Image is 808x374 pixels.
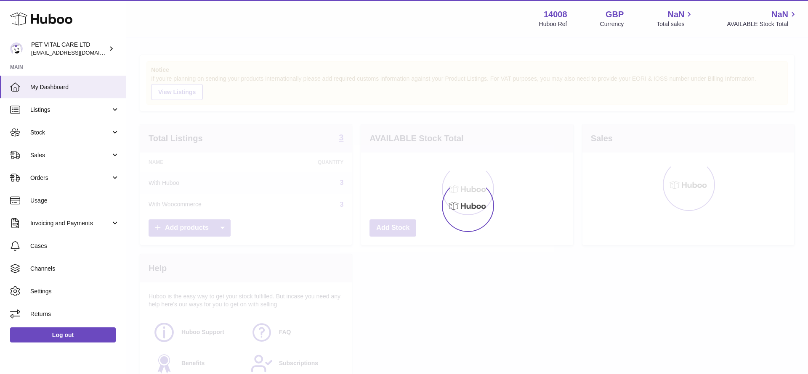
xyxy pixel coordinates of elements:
[31,41,107,57] div: PET VITAL CARE LTD
[30,310,120,318] span: Returns
[10,327,116,342] a: Log out
[31,49,124,56] span: [EMAIL_ADDRESS][DOMAIN_NAME]
[771,9,788,20] span: NaN
[30,151,111,159] span: Sales
[656,9,694,28] a: NaN Total sales
[30,83,120,91] span: My Dashboard
[606,9,624,20] strong: GBP
[539,20,567,28] div: Huboo Ref
[30,174,111,182] span: Orders
[30,287,120,295] span: Settings
[600,20,624,28] div: Currency
[30,197,120,205] span: Usage
[30,242,120,250] span: Cases
[727,9,798,28] a: NaN AVAILABLE Stock Total
[30,106,111,114] span: Listings
[30,219,111,227] span: Invoicing and Payments
[10,42,23,55] img: petvitalcare@gmail.com
[544,9,567,20] strong: 14008
[667,9,684,20] span: NaN
[30,129,111,137] span: Stock
[656,20,694,28] span: Total sales
[727,20,798,28] span: AVAILABLE Stock Total
[30,265,120,273] span: Channels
